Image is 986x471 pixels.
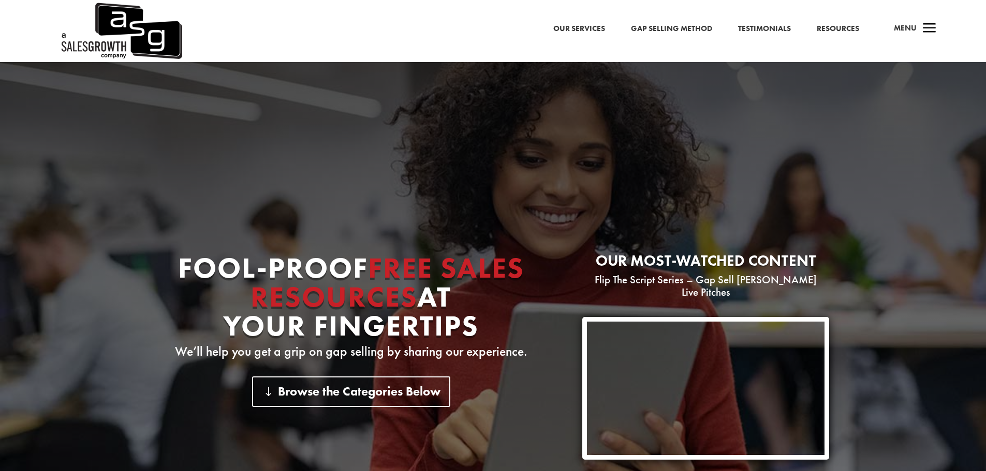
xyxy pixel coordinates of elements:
[157,253,546,345] h1: Fool-proof At Your Fingertips
[251,249,524,315] span: Free Sales Resources
[631,22,712,36] a: Gap Selling Method
[919,19,940,39] span: a
[817,22,859,36] a: Resources
[157,345,546,358] p: We’ll help you get a grip on gap selling by sharing our experience.
[894,23,917,33] span: Menu
[582,274,829,298] p: Flip The Script Series – Gap Sell [PERSON_NAME] Live Pitches
[252,376,450,407] a: Browse the Categories Below
[738,22,791,36] a: Testimonials
[553,22,605,36] a: Our Services
[582,253,829,274] h2: Our most-watched content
